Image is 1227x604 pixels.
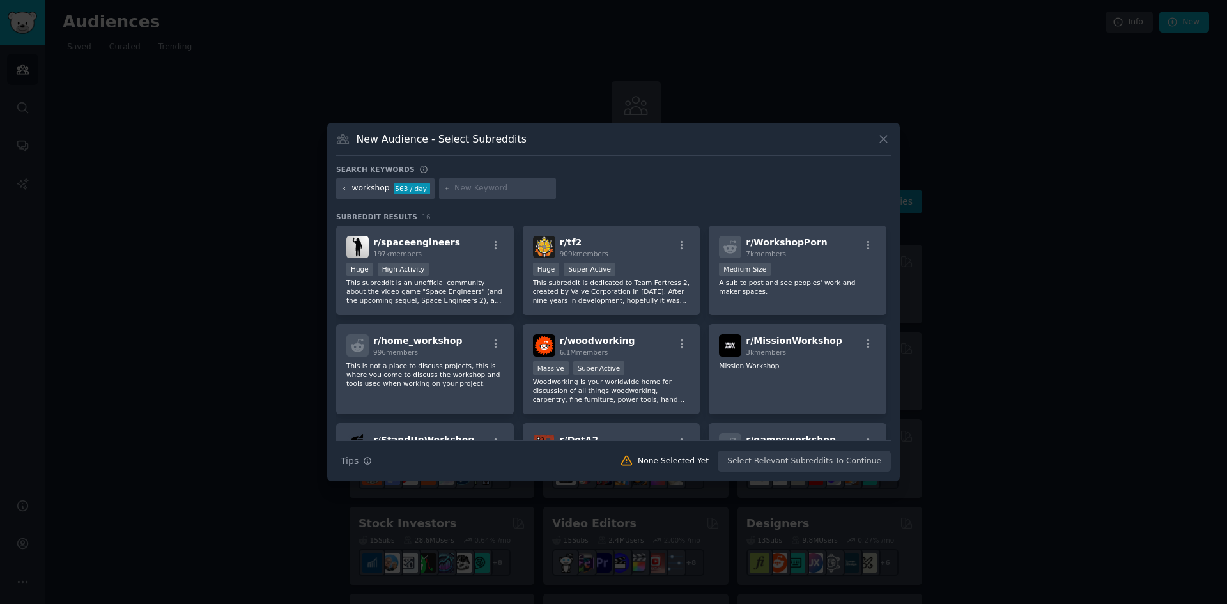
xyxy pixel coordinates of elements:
span: r/ spaceengineers [373,237,460,247]
span: 16 [422,213,431,221]
div: Massive [533,361,569,375]
p: This subreddit is dedicated to Team Fortress 2, created by Valve Corporation in [DATE]. After nin... [533,278,690,305]
span: r/ StandUpWorkshop [373,435,474,445]
img: StandUpWorkshop [346,433,369,456]
h3: Search keywords [336,165,415,174]
span: 6.1M members [560,348,608,356]
span: 197k members [373,250,422,258]
h3: New Audience - Select Subreddits [357,132,527,146]
img: tf2 [533,236,555,258]
span: r/ tf2 [560,237,582,247]
span: Tips [341,454,359,468]
button: Tips [336,450,376,472]
span: 3k members [746,348,786,356]
span: 996 members [373,348,418,356]
span: 7k members [746,250,786,258]
p: This is not a place to discuss projects, this is where you come to discuss the workshop and tools... [346,361,504,388]
span: r/ WorkshopPorn [746,237,828,247]
span: r/ gamesworkshop [746,435,836,445]
span: r/ home_workshop [373,336,462,346]
span: r/ DotA2 [560,435,599,445]
img: spaceengineers [346,236,369,258]
p: This subreddit is an unofficial community about the video game "Space Engineers" (and the upcomin... [346,278,504,305]
div: Medium Size [719,263,771,276]
div: workshop [352,183,390,194]
p: A sub to post and see peoples' work and maker spaces. [719,278,876,296]
span: Subreddit Results [336,212,417,221]
input: New Keyword [454,183,552,194]
div: Huge [346,263,373,276]
span: 909k members [560,250,608,258]
span: r/ woodworking [560,336,635,346]
div: None Selected Yet [638,456,709,467]
p: Woodworking is your worldwide home for discussion of all things woodworking, carpentry, fine furn... [533,377,690,404]
img: MissionWorkshop [719,334,741,357]
p: Mission Workshop [719,361,876,370]
div: Super Active [573,361,625,375]
div: Super Active [564,263,615,276]
img: DotA2 [533,433,555,456]
div: 563 / day [394,183,430,194]
div: High Activity [378,263,429,276]
img: woodworking [533,334,555,357]
span: r/ MissionWorkshop [746,336,842,346]
div: Huge [533,263,560,276]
